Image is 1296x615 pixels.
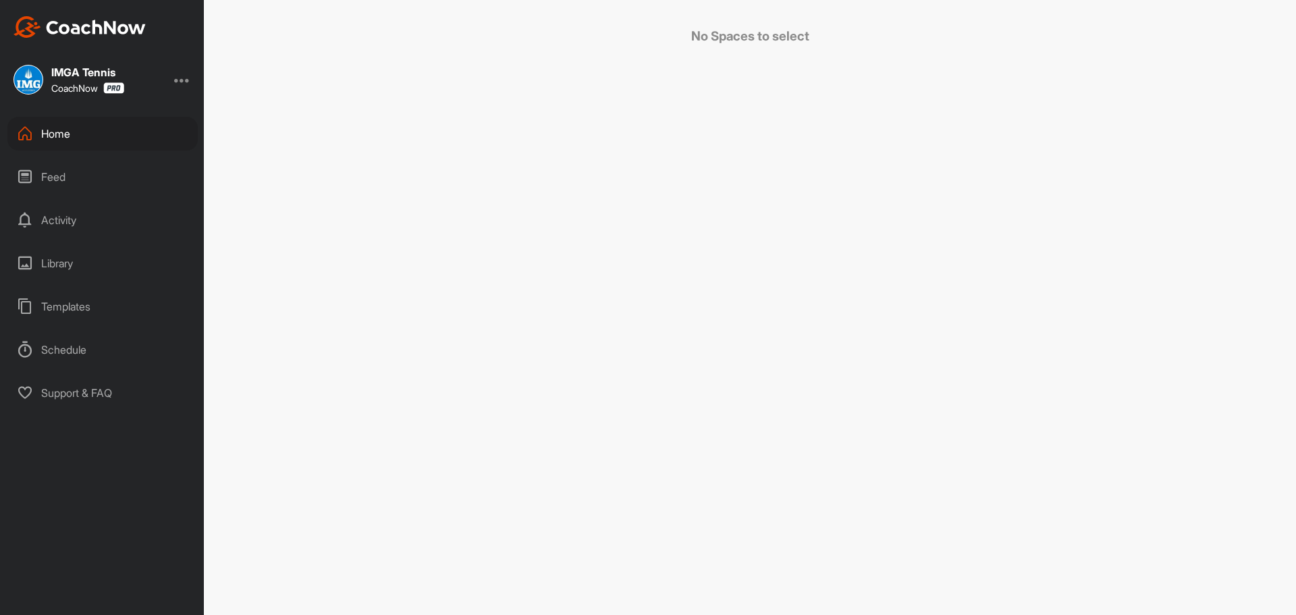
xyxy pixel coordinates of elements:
img: square_fbd24ebe9e7d24b63c563b236df2e5b1.jpg [13,65,43,95]
div: Support & FAQ [7,376,198,410]
div: Feed [7,160,198,194]
div: Activity [7,203,198,237]
div: IMGA Tennis [51,67,124,78]
div: CoachNow [51,82,124,94]
img: CoachNow [13,16,146,38]
h3: No Spaces to select [473,27,1027,46]
div: Library [7,246,198,280]
div: Schedule [7,333,198,367]
div: Home [7,117,198,151]
div: Templates [7,290,198,323]
img: CoachNow Pro [103,82,124,94]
